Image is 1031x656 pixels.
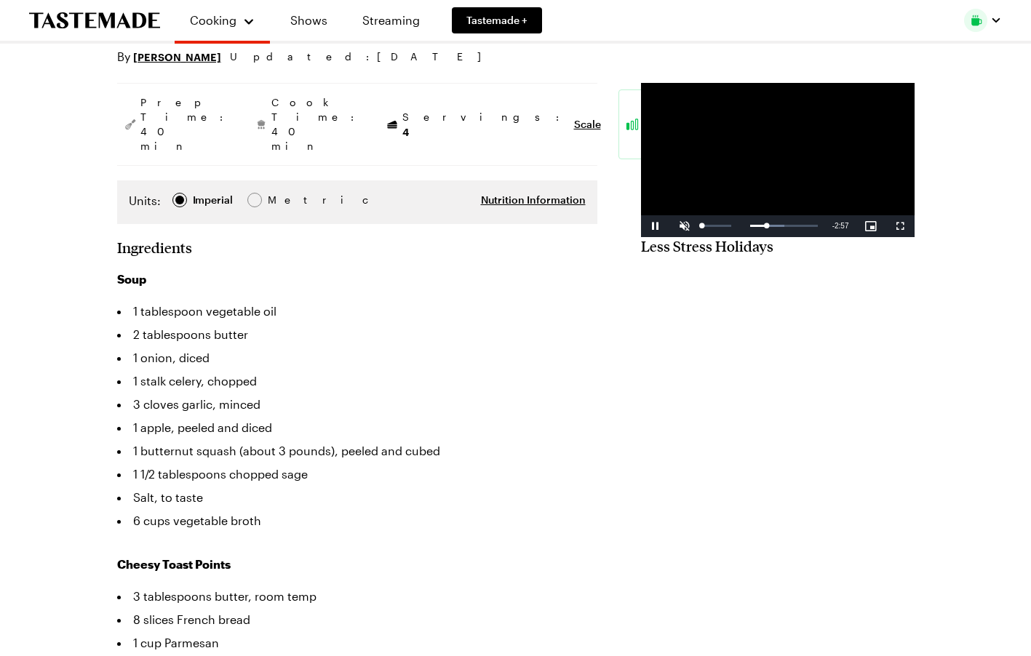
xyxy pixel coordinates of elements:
button: Unmute [670,215,699,237]
h3: Cheesy Toast Points [117,556,597,573]
li: 1 1/2 tablespoons chopped sage [117,463,597,486]
button: Cooking [189,6,255,35]
p: By [117,48,221,65]
div: Metric [268,192,298,208]
span: Cooking [190,13,236,27]
a: [PERSON_NAME] [133,49,221,65]
li: 8 slices French bread [117,608,597,631]
button: Nutrition Information [481,193,586,207]
a: To Tastemade Home Page [29,12,160,29]
span: Imperial [193,192,234,208]
li: Salt, to taste [117,486,597,509]
button: Scale [574,117,601,132]
img: Profile picture [964,9,987,32]
h2: Less Stress Holidays [641,237,915,255]
span: Cook Time: 40 min [271,95,362,153]
span: 4 [402,124,409,138]
li: 1 onion, diced [117,346,597,369]
li: 2 tablespoons butter [117,323,597,346]
div: Progress Bar [750,225,818,227]
label: Units: [129,192,161,209]
li: 1 tablespoon vegetable oil [117,300,597,323]
div: Volume Level [701,225,731,227]
li: 1 cup Parmesan [117,631,597,655]
h3: Soup [117,271,597,288]
li: 1 butternut squash (about 3 pounds), peeled and cubed [117,439,597,463]
h2: Ingredients [117,239,192,256]
span: Prep Time: 40 min [140,95,231,153]
li: 6 cups vegetable broth [117,509,597,532]
button: Profile picture [964,9,1002,32]
span: 2:57 [835,222,848,230]
span: Updated : [DATE] [230,49,495,65]
span: Metric [268,192,300,208]
button: Pause [641,215,670,237]
li: 3 cloves garlic, minced [117,393,597,416]
div: Imperial Metric [129,192,298,212]
span: Tastemade + [466,13,528,28]
span: - [832,222,835,230]
button: Picture-in-Picture [856,215,885,237]
a: Tastemade + [452,7,542,33]
li: 3 tablespoons butter, room temp [117,585,597,608]
li: 1 stalk celery, chopped [117,369,597,393]
li: 1 apple, peeled and diced [117,416,597,439]
video-js: Video Player [641,83,915,237]
button: Fullscreen [885,215,915,237]
div: Imperial [193,192,233,208]
span: Servings: [402,110,567,140]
